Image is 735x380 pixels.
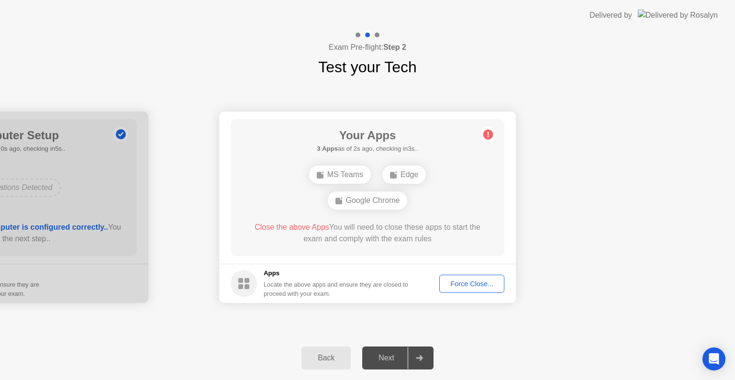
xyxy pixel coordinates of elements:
h1: Your Apps [317,127,418,144]
div: MS Teams [309,166,371,184]
div: Next [365,354,408,362]
h4: Exam Pre-flight: [329,42,406,53]
div: Open Intercom Messenger [702,347,725,370]
span: Close the above Apps [255,223,329,231]
button: Next [362,346,434,369]
h5: Apps [264,268,409,278]
h1: Test your Tech [318,56,417,78]
button: Force Close... [439,275,504,293]
b: Step 2 [383,43,406,51]
div: Locate the above apps and ensure they are closed to proceed with your exam. [264,280,409,298]
h5: as of 2s ago, checking in3s.. [317,144,418,154]
div: Google Chrome [328,191,408,210]
div: Force Close... [443,280,501,288]
div: Edge [382,166,426,184]
div: Back [304,354,348,362]
button: Back [301,346,351,369]
div: Delivered by [590,10,632,21]
img: Delivered by Rosalyn [638,10,718,21]
div: You will need to close these apps to start the exam and comply with the exam rules [245,222,491,245]
b: 3 Apps [317,145,338,152]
